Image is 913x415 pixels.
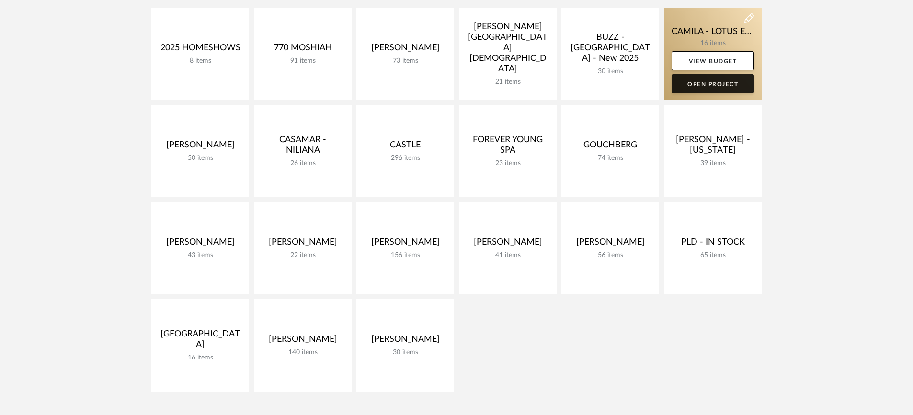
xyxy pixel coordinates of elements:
div: CASAMAR - NILIANA [262,135,344,159]
div: 16 items [159,354,241,362]
div: 8 items [159,57,241,65]
div: 73 items [364,57,446,65]
div: GOUCHBERG [569,140,651,154]
div: [PERSON_NAME] [364,237,446,251]
div: 41 items [467,251,549,259]
div: 26 items [262,159,344,168]
div: 2025 HOMESHOWS [159,43,241,57]
a: View Budget [672,51,754,70]
div: BUZZ - [GEOGRAPHIC_DATA] - New 2025 [569,32,651,67]
div: [PERSON_NAME] [364,334,446,348]
div: FOREVER YOUNG SPA [467,135,549,159]
div: [PERSON_NAME][GEOGRAPHIC_DATA][DEMOGRAPHIC_DATA] [467,22,549,78]
div: [GEOGRAPHIC_DATA] [159,329,241,354]
div: 91 items [262,57,344,65]
div: 74 items [569,154,651,162]
div: 30 items [364,348,446,357]
div: [PERSON_NAME] [159,140,241,154]
div: 156 items [364,251,446,259]
div: CASTLE [364,140,446,154]
div: 65 items [672,251,754,259]
div: 56 items [569,251,651,259]
div: [PERSON_NAME] [262,334,344,348]
div: [PERSON_NAME] [569,237,651,251]
div: 21 items [467,78,549,86]
div: [PERSON_NAME] [467,237,549,251]
div: 43 items [159,251,241,259]
a: Open Project [672,74,754,93]
div: 296 items [364,154,446,162]
div: [PERSON_NAME] [364,43,446,57]
div: [PERSON_NAME] [262,237,344,251]
div: 23 items [467,159,549,168]
div: PLD - IN STOCK [672,237,754,251]
div: 22 items [262,251,344,259]
div: 140 items [262,348,344,357]
div: 770 MOSHIAH [262,43,344,57]
div: [PERSON_NAME] - [US_STATE] [672,135,754,159]
div: 39 items [672,159,754,168]
div: 50 items [159,154,241,162]
div: 30 items [569,67,651,76]
div: [PERSON_NAME] [159,237,241,251]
